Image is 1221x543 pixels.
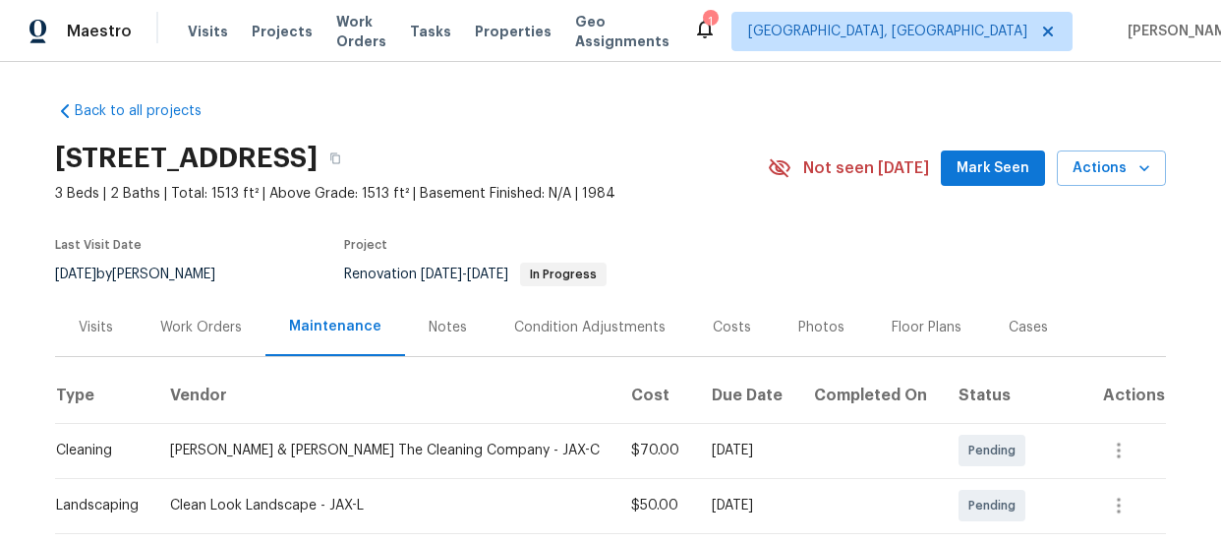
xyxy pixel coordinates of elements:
[318,141,353,176] button: Copy Address
[803,158,929,178] span: Not seen [DATE]
[696,368,798,423] th: Due Date
[55,239,142,251] span: Last Visit Date
[344,239,387,251] span: Project
[631,441,679,460] div: $70.00
[748,22,1027,41] span: [GEOGRAPHIC_DATA], [GEOGRAPHIC_DATA]
[67,22,132,41] span: Maestro
[943,368,1079,423] th: Status
[514,318,666,337] div: Condition Adjustments
[703,12,717,31] div: 1
[289,317,381,336] div: Maintenance
[1009,318,1048,337] div: Cases
[344,268,607,281] span: Renovation
[160,318,242,337] div: Work Orders
[712,496,783,515] div: [DATE]
[713,318,751,337] div: Costs
[798,368,943,423] th: Completed On
[410,25,451,38] span: Tasks
[575,12,669,51] span: Geo Assignments
[941,151,1045,187] button: Mark Seen
[154,368,615,423] th: Vendor
[252,22,313,41] span: Projects
[170,496,600,515] div: Clean Look Landscape - JAX-L
[475,22,552,41] span: Properties
[1073,156,1150,181] span: Actions
[79,318,113,337] div: Visits
[56,441,139,460] div: Cleaning
[421,268,508,281] span: -
[55,101,244,121] a: Back to all projects
[968,441,1023,460] span: Pending
[55,263,239,286] div: by [PERSON_NAME]
[522,269,605,280] span: In Progress
[170,441,600,460] div: [PERSON_NAME] & [PERSON_NAME] The Cleaning Company - JAX-C
[892,318,961,337] div: Floor Plans
[55,268,96,281] span: [DATE]
[712,441,783,460] div: [DATE]
[55,149,318,168] h2: [STREET_ADDRESS]
[615,368,695,423] th: Cost
[631,496,679,515] div: $50.00
[798,318,844,337] div: Photos
[421,268,462,281] span: [DATE]
[56,496,139,515] div: Landscaping
[188,22,228,41] span: Visits
[55,368,154,423] th: Type
[429,318,467,337] div: Notes
[1057,151,1166,187] button: Actions
[957,156,1029,181] span: Mark Seen
[55,184,768,204] span: 3 Beds | 2 Baths | Total: 1513 ft² | Above Grade: 1513 ft² | Basement Finished: N/A | 1984
[968,496,1023,515] span: Pending
[1079,368,1166,423] th: Actions
[336,12,386,51] span: Work Orders
[467,268,508,281] span: [DATE]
